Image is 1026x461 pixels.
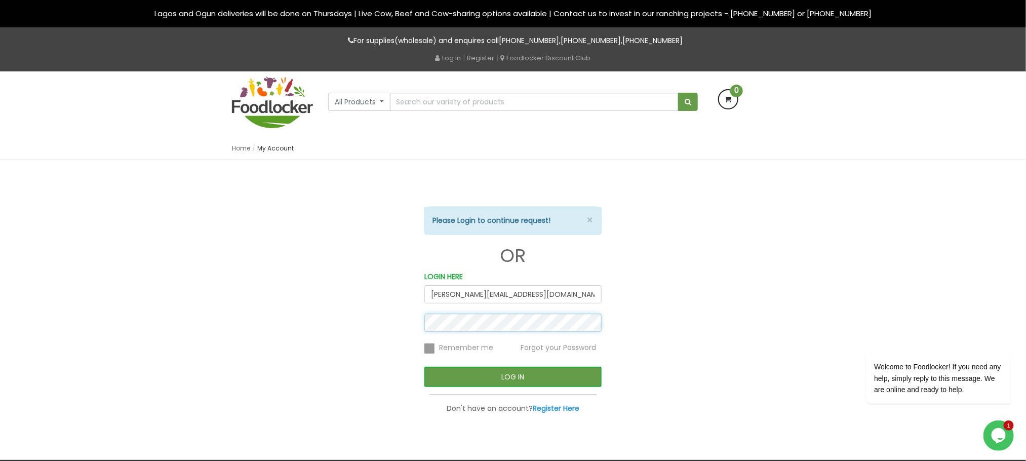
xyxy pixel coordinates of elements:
a: Register [467,53,495,63]
a: Foodlocker Discount Club [501,53,591,63]
span: | [497,53,499,63]
a: [PHONE_NUMBER] [561,35,621,46]
span: | [463,53,465,63]
span: Forgot your Password [521,343,596,353]
button: × [586,215,594,225]
p: Don't have an account? [424,403,602,414]
span: 0 [730,85,743,97]
button: LOG IN [424,367,602,387]
iframe: chat widget [834,262,1016,415]
a: Home [232,144,250,152]
span: Remember me [439,343,493,353]
a: Log in [436,53,461,63]
h1: OR [424,246,602,266]
a: [PHONE_NUMBER] [499,35,560,46]
a: Register Here [533,403,579,413]
a: [PHONE_NUMBER] [623,35,683,46]
span: Lagos and Ogun deliveries will be done on Thursdays | Live Cow, Beef and Cow-sharing options avai... [154,8,872,19]
label: LOGIN HERE [424,271,463,283]
a: Forgot your Password [521,342,596,353]
p: For supplies(wholesale) and enquires call , , [232,35,794,47]
button: All Products [328,93,390,111]
strong: Please Login to continue request! [432,215,550,225]
img: FoodLocker [232,76,313,128]
input: Email [424,285,602,303]
input: Search our variety of products [390,93,679,111]
iframe: chat widget [983,420,1016,451]
iframe: fb:login_button Facebook Social Plugin [451,180,576,200]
